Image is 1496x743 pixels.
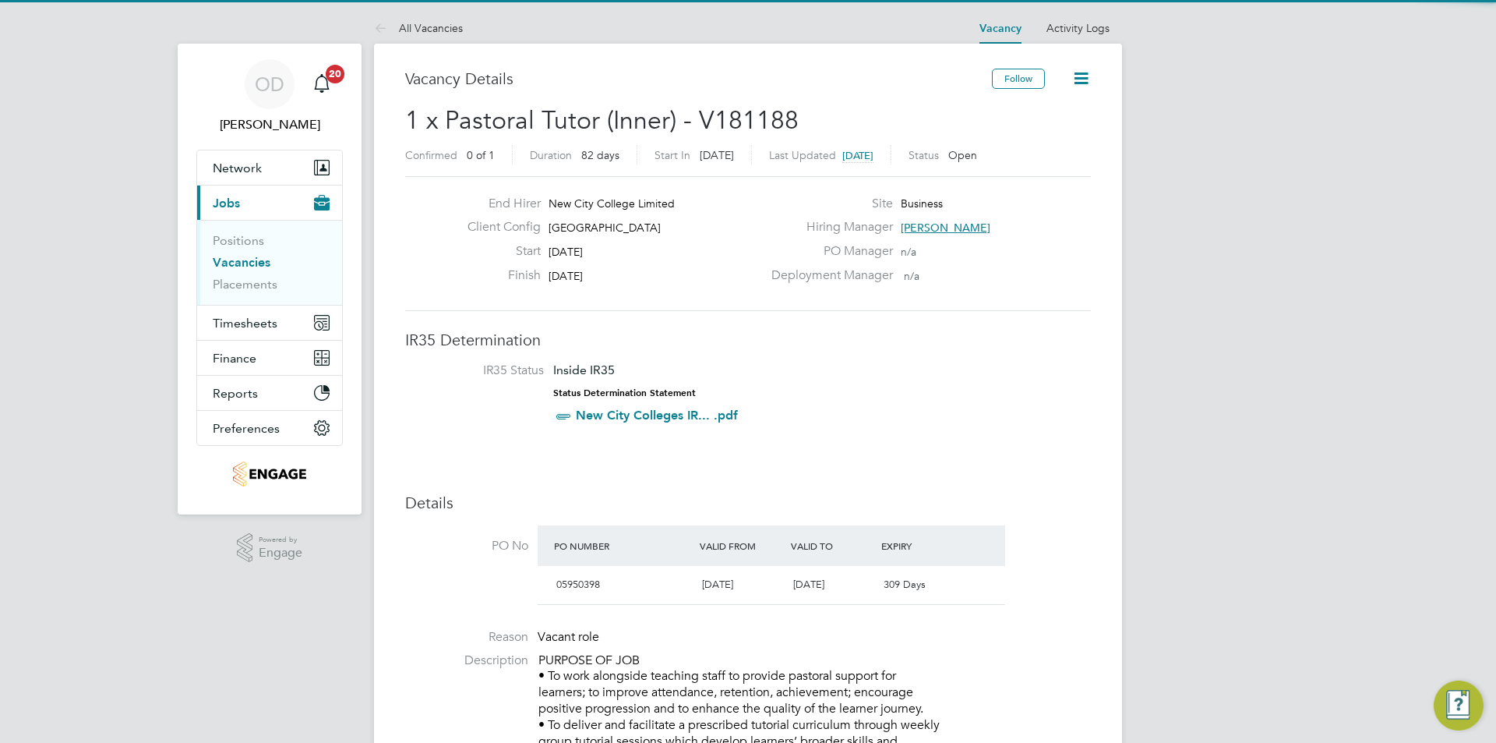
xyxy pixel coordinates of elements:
[255,74,284,94] span: OD
[901,196,943,211] span: Business
[576,408,738,423] a: New City Colleges IR... .pdf
[1046,21,1110,35] a: Activity Logs
[196,462,343,486] a: Go to home page
[1434,681,1484,731] button: Engage Resource Center
[538,629,599,645] span: Vacant role
[196,115,343,134] span: Ollie Dart
[405,653,528,669] label: Description
[549,221,661,235] span: [GEOGRAPHIC_DATA]
[696,532,787,560] div: Valid From
[405,330,1091,350] h3: IR35 Determination
[405,629,528,646] label: Reason
[467,148,495,162] span: 0 of 1
[992,69,1045,89] button: Follow
[550,532,696,560] div: PO Number
[405,148,457,162] label: Confirmed
[979,22,1021,35] a: Vacancy
[901,245,916,259] span: n/a
[197,341,342,375] button: Finance
[213,233,264,248] a: Positions
[197,411,342,445] button: Preferences
[455,267,541,284] label: Finish
[762,196,893,212] label: Site
[213,316,277,331] span: Timesheets
[197,376,342,410] button: Reports
[197,186,342,220] button: Jobs
[884,578,926,591] span: 309 Days
[762,243,893,260] label: PO Manager
[213,255,270,270] a: Vacancies
[197,150,342,185] button: Network
[237,533,303,563] a: Powered byEngage
[326,65,344,83] span: 20
[909,148,939,162] label: Status
[213,421,280,436] span: Preferences
[530,148,572,162] label: Duration
[842,149,873,162] span: [DATE]
[213,386,258,401] span: Reports
[197,220,342,305] div: Jobs
[877,532,969,560] div: Expiry
[197,306,342,340] button: Timesheets
[654,148,690,162] label: Start In
[787,532,878,560] div: Valid To
[702,578,733,591] span: [DATE]
[549,269,583,283] span: [DATE]
[405,538,528,554] label: PO No
[455,243,541,260] label: Start
[213,196,240,211] span: Jobs
[549,245,583,259] span: [DATE]
[549,196,675,211] span: New City College Limited
[904,269,919,283] span: n/a
[762,267,893,284] label: Deployment Manager
[769,148,836,162] label: Last Updated
[948,148,977,162] span: Open
[259,533,302,547] span: Powered by
[793,578,824,591] span: [DATE]
[553,387,696,398] strong: Status Determination Statement
[196,59,343,134] a: OD[PERSON_NAME]
[306,59,337,109] a: 20
[213,277,277,292] a: Placements
[455,196,541,212] label: End Hirer
[259,547,302,560] span: Engage
[405,69,992,89] h3: Vacancy Details
[213,161,262,175] span: Network
[421,363,544,379] label: IR35 Status
[405,105,799,136] span: 1 x Pastoral Tutor (Inner) - V181188
[901,221,990,235] span: [PERSON_NAME]
[762,219,893,235] label: Hiring Manager
[553,363,615,377] span: Inside IR35
[233,462,305,486] img: jambo-logo-retina.png
[455,219,541,235] label: Client Config
[178,44,362,515] nav: Main navigation
[581,148,619,162] span: 82 days
[556,578,600,591] span: 05950398
[405,493,1091,513] h3: Details
[213,351,256,366] span: Finance
[700,148,734,162] span: [DATE]
[374,21,463,35] a: All Vacancies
